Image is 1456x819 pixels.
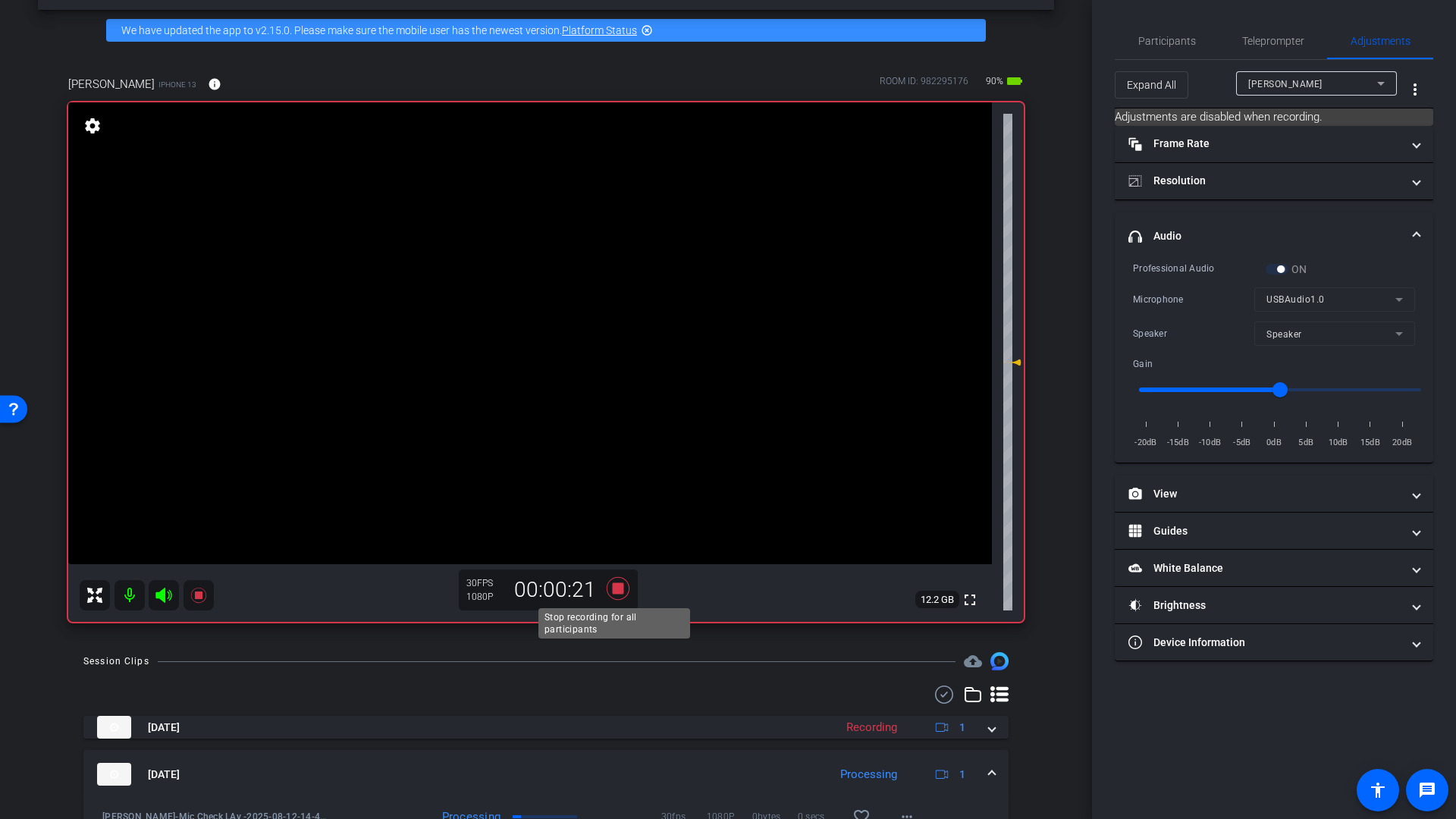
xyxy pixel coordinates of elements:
mat-expansion-panel-header: Device Information [1115,624,1433,661]
span: -5dB [1229,435,1255,450]
div: Stop recording for all participants [538,608,690,639]
div: Microphone [1133,292,1254,307]
span: Teleprompter [1242,36,1304,46]
div: We have updated the app to v2.15.0. Please make sure the mobile user has the newest version. [106,19,986,42]
mat-expansion-panel-header: Brightness [1115,587,1433,623]
span: 20dB [1389,435,1415,450]
span: Expand All [1127,71,1176,99]
span: 0dB [1261,435,1287,450]
mat-expansion-panel-header: White Balance [1115,550,1433,586]
mat-panel-title: View [1128,486,1401,502]
mat-expansion-panel-header: thumb-nail[DATE]Recording1 [83,716,1009,739]
div: 00:00:21 [504,577,606,603]
mat-expansion-panel-header: Resolution [1115,163,1433,199]
mat-icon: accessibility [1369,781,1387,799]
img: Session clips [990,652,1009,670]
mat-icon: cloud_upload [964,652,982,670]
mat-expansion-panel-header: Audio [1115,212,1433,261]
span: -15dB [1165,435,1191,450]
mat-panel-title: Brightness [1128,598,1401,613]
mat-icon: more_vert [1406,80,1424,99]
mat-icon: 0 dB [1003,353,1021,372]
mat-icon: info [208,77,221,91]
mat-expansion-panel-header: Frame Rate [1115,126,1433,162]
mat-icon: fullscreen [961,591,979,609]
span: [PERSON_NAME] [1248,79,1323,89]
mat-panel-title: White Balance [1128,560,1401,576]
mat-panel-title: Audio [1128,228,1401,244]
mat-icon: highlight_off [641,24,653,36]
div: 1080P [466,591,504,603]
span: [PERSON_NAME] [68,76,155,93]
mat-panel-title: Resolution [1128,173,1401,189]
mat-icon: settings [82,117,103,135]
span: FPS [477,578,493,588]
div: 30 [466,577,504,589]
img: thumb-nail [97,716,131,739]
img: thumb-nail [97,763,131,786]
span: -20dB [1133,435,1159,450]
span: -10dB [1197,435,1223,450]
span: Participants [1138,36,1196,46]
label: ON [1288,262,1307,277]
div: Speaker [1133,326,1254,341]
button: More Options for Adjustments Panel [1397,71,1433,108]
span: [DATE] [148,720,180,736]
mat-panel-title: Device Information [1128,635,1401,651]
mat-card: Adjustments are disabled when recording. [1115,108,1433,126]
div: Professional Audio [1133,261,1266,276]
span: 15dB [1357,435,1383,450]
mat-icon: battery_std [1006,72,1024,90]
mat-expansion-panel-header: View [1115,475,1433,512]
a: Platform Status [562,24,637,36]
span: 10dB [1326,435,1351,450]
mat-expansion-panel-header: Guides [1115,513,1433,549]
mat-expansion-panel-header: thumb-nail[DATE]Processing1 [83,750,1009,799]
div: Processing [833,766,905,783]
span: 12.2 GB [915,591,959,609]
span: Adjustments [1351,36,1410,46]
button: Expand All [1115,71,1188,99]
mat-panel-title: Guides [1128,523,1401,539]
mat-panel-title: Frame Rate [1128,136,1401,152]
span: iPhone 13 [158,79,196,90]
div: Gain [1133,356,1266,372]
div: Session Clips [83,654,149,669]
mat-icon: message [1418,781,1436,799]
div: ROOM ID: 982295176 [880,74,968,96]
span: [DATE] [148,767,180,783]
div: Recording [839,719,905,736]
span: 90% [984,69,1006,93]
div: Audio [1115,261,1433,463]
span: 5dB [1293,435,1319,450]
span: Destinations for your clips [964,652,982,670]
span: 1 [959,767,965,783]
span: 1 [959,720,965,736]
